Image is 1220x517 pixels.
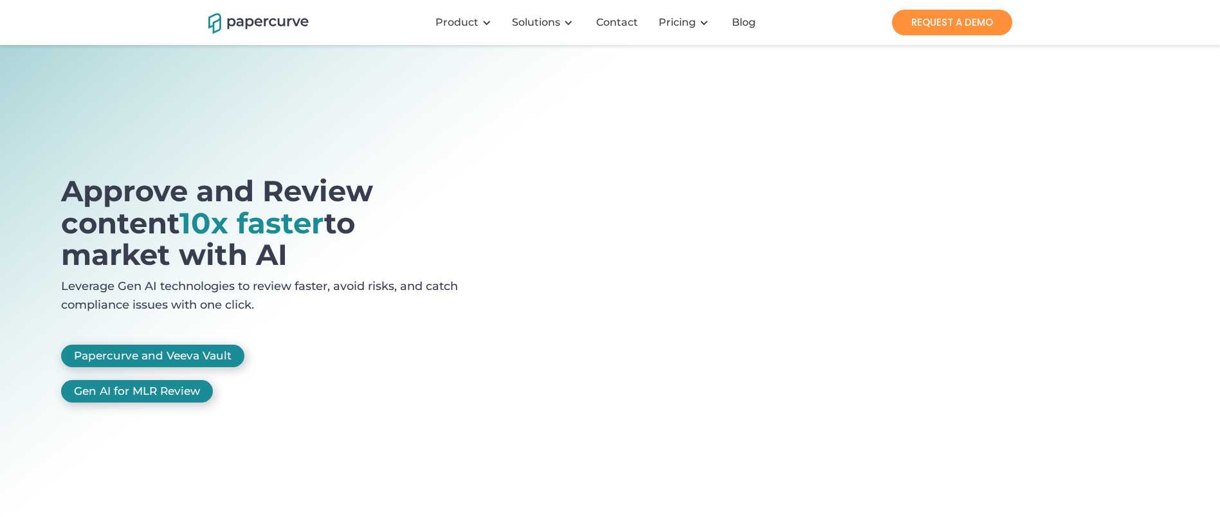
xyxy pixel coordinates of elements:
div: Contact [596,16,638,29]
h1: Approve and Review content to market with AI [61,175,491,271]
a: Gen AI for MLR Review [61,380,213,403]
div: Solutions [512,16,560,29]
div: Product [435,16,478,29]
a: Blog [722,16,769,29]
span: 10x faster [179,205,324,240]
a: Contact [586,16,651,29]
a: REQUEST A DEMO [892,10,1012,35]
a: Papercurve and Veeva Vault [61,345,244,367]
div: Solutions [504,3,586,42]
p: Leverage Gen AI technologies to review faster, avoid risks, and catch compliance issues with one ... [61,277,491,321]
div: Blog [732,16,756,29]
div: Product [428,3,504,42]
a: home [208,11,292,33]
a: open lightbox [61,175,491,345]
a: Pricing [659,16,696,29]
div: Pricing [651,3,722,42]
